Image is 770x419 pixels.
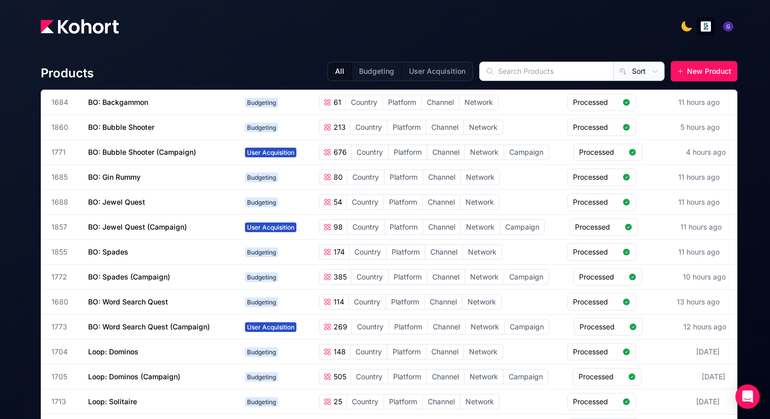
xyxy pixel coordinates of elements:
[426,120,463,134] span: Channel
[465,145,504,159] span: Network
[332,322,347,332] span: 269
[678,120,722,134] div: 5 hours ago
[332,347,346,357] span: 148
[573,397,618,407] span: Processed
[51,122,76,132] span: 1860
[678,220,724,234] div: 11 hours ago
[51,322,76,332] span: 1773
[328,62,351,80] button: All
[427,145,464,159] span: Channel
[51,247,76,257] span: 1855
[384,170,423,184] span: Platform
[332,197,342,207] span: 54
[425,295,462,309] span: Channel
[504,370,548,384] span: Campaign
[245,347,278,357] span: Budgeting
[464,120,503,134] span: Network
[41,19,119,34] img: Kohort logo
[332,397,342,407] span: 25
[480,62,613,80] input: Search Products
[573,172,618,182] span: Processed
[676,95,722,109] div: 11 hours ago
[332,272,347,282] span: 385
[88,123,154,131] span: BO: Bubble Shooter
[88,322,210,331] span: BO: Word Search Quest (Campaign)
[88,173,141,181] span: BO: Gin Rummy
[579,372,624,382] span: Processed
[387,245,425,259] span: Platform
[579,272,624,282] span: Processed
[573,347,618,357] span: Processed
[500,220,544,234] span: Campaign
[245,272,278,282] span: Budgeting
[694,345,722,359] div: [DATE]
[427,370,464,384] span: Channel
[88,372,180,381] span: Loop: Dominos (Campaign)
[505,320,549,334] span: Campaign
[332,147,347,157] span: 676
[681,270,728,284] div: 10 hours ago
[245,247,278,257] span: Budgeting
[460,195,499,209] span: Network
[463,245,502,259] span: Network
[694,395,722,409] div: [DATE]
[51,397,76,407] span: 1713
[384,195,422,209] span: Platform
[426,345,463,359] span: Channel
[51,97,76,107] span: 1684
[573,247,618,257] span: Processed
[347,395,383,409] span: Country
[88,347,139,356] span: Loop: Dominos
[51,347,76,357] span: 1704
[346,95,382,109] span: Country
[88,297,168,306] span: BO: Word Search Quest
[676,170,722,184] div: 11 hours ago
[245,123,278,132] span: Budgeting
[51,297,76,307] span: 1680
[332,97,341,107] span: 61
[389,270,427,284] span: Platform
[465,270,504,284] span: Network
[245,372,278,382] span: Budgeting
[383,95,421,109] span: Platform
[245,297,278,307] span: Budgeting
[675,295,722,309] div: 13 hours ago
[573,122,618,132] span: Processed
[88,98,148,106] span: BO: Backgammon
[428,320,465,334] span: Channel
[386,295,424,309] span: Platform
[349,245,386,259] span: Country
[332,172,343,182] span: 80
[350,345,387,359] span: Country
[632,66,646,76] span: Sort
[701,21,711,32] img: logo_logo_images_1_20240607072359498299_20240828135028712857.jpeg
[332,122,346,132] span: 213
[332,247,345,257] span: 174
[245,222,296,232] span: User Acquisition
[51,147,76,157] span: 1771
[671,61,737,81] button: New Product
[573,97,618,107] span: Processed
[464,345,503,359] span: Network
[389,145,427,159] span: Platform
[245,397,278,407] span: Budgeting
[504,145,548,159] span: Campaign
[88,397,137,406] span: Loop: Solitaire
[676,245,722,259] div: 11 hours ago
[332,297,344,307] span: 114
[579,147,624,157] span: Processed
[423,170,460,184] span: Channel
[88,247,128,256] span: BO: Spades
[388,370,426,384] span: Platform
[423,220,460,234] span: Channel
[461,170,500,184] span: Network
[332,372,346,382] span: 505
[245,173,278,182] span: Budgeting
[349,295,386,309] span: Country
[245,322,296,332] span: User Acquisition
[384,395,422,409] span: Platform
[347,170,384,184] span: Country
[350,120,387,134] span: Country
[245,148,296,157] span: User Acquisition
[459,95,498,109] span: Network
